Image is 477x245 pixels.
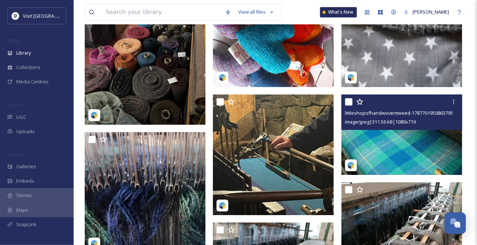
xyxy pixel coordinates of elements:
[345,109,464,116] span: littleshopofhandwoventweed-17877019508637952.jpg
[16,78,49,85] span: Media Centres
[16,163,36,170] span: Galleries
[16,114,26,121] span: UGC
[91,111,98,119] img: snapsea-logo.png
[23,12,80,19] span: Visit [GEOGRAPHIC_DATA]
[16,192,32,199] span: Stories
[7,152,24,157] span: WIDGETS
[213,94,334,215] img: ionammmcvean-17933177585143209-4.jpg
[219,202,226,209] img: snapsea-logo.png
[413,8,449,15] span: [PERSON_NAME]
[102,4,221,20] input: Search your library
[16,177,34,184] span: Embeds
[12,12,19,20] img: Untitled%20design%20%2897%29.png
[16,64,41,71] span: Collections
[85,4,206,125] img: ionammmcvean-17933177585143209-9.jpg
[341,94,462,175] img: littleshopofhandwoventweed-17877019508637952.jpg
[7,38,20,44] span: MEDIA
[400,5,453,19] a: [PERSON_NAME]
[235,5,278,19] a: View all files
[16,49,31,56] span: Library
[445,213,466,234] button: Open Chat
[320,7,357,17] a: What's New
[16,207,28,214] span: Maps
[219,74,226,81] img: snapsea-logo.png
[16,128,35,135] span: Uploads
[345,118,416,125] span: image/jpeg | 311.56 kB | 1080 x 719
[7,102,23,108] span: COLLECT
[347,74,355,81] img: snapsea-logo.png
[16,221,36,228] span: SnapLink
[347,162,355,169] img: snapsea-logo.png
